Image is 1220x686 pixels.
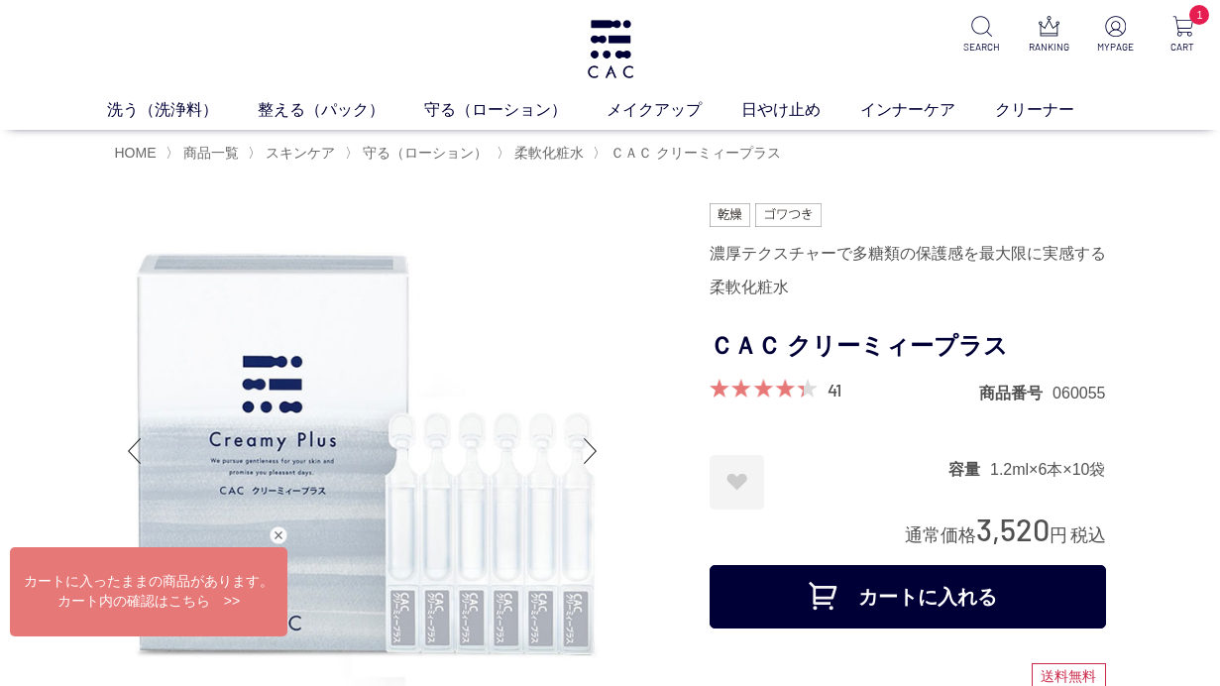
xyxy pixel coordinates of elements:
[1094,16,1137,55] a: MYPAGE
[183,145,239,161] span: 商品一覧
[995,98,1114,122] a: クリーナー
[960,16,1003,55] a: SEARCH
[497,144,589,163] li: 〉
[1053,383,1105,403] dd: 060055
[424,98,607,122] a: 守る（ローション）
[359,145,488,161] a: 守る（ローション）
[1027,40,1069,55] p: RANKING
[755,203,822,227] img: ゴワつき
[1189,5,1209,25] span: 1
[710,455,764,510] a: お気に入りに登録する
[179,145,239,161] a: 商品一覧
[1162,40,1204,55] p: CART
[363,145,488,161] span: 守る（ローション）
[1050,525,1067,545] span: 円
[976,511,1050,547] span: 3,520
[1094,40,1137,55] p: MYPAGE
[610,145,781,161] span: ＣＡＣ クリーミィープラス
[107,98,258,122] a: 洗う（洗浄料）
[262,145,335,161] a: スキンケア
[345,144,493,163] li: 〉
[710,565,1106,629] button: カートに入れる
[1027,16,1069,55] a: RANKING
[1162,16,1204,55] a: 1 CART
[905,525,976,545] span: 通常価格
[593,144,786,163] li: 〉
[710,203,751,227] img: 乾燥
[266,145,335,161] span: スキンケア
[115,411,155,491] div: Previous slide
[248,144,340,163] li: 〉
[710,237,1106,304] div: 濃厚テクスチャーで多糖類の保護感を最大限に実感する柔軟化粧水
[828,379,841,400] a: 41
[741,98,860,122] a: 日やけ止め
[1070,525,1106,545] span: 税込
[571,411,610,491] div: Next slide
[710,324,1106,369] h1: ＣＡＣ クリーミィープラス
[607,98,741,122] a: メイクアップ
[990,459,1106,480] dd: 1.2ml×6本×10袋
[166,144,244,163] li: 〉
[514,145,584,161] span: 柔軟化粧水
[510,145,584,161] a: 柔軟化粧水
[258,98,424,122] a: 整える（パック）
[979,383,1053,403] dt: 商品番号
[948,459,990,480] dt: 容量
[585,20,636,78] img: logo
[607,145,781,161] a: ＣＡＣ クリーミィープラス
[115,145,157,161] a: HOME
[860,98,995,122] a: インナーケア
[960,40,1003,55] p: SEARCH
